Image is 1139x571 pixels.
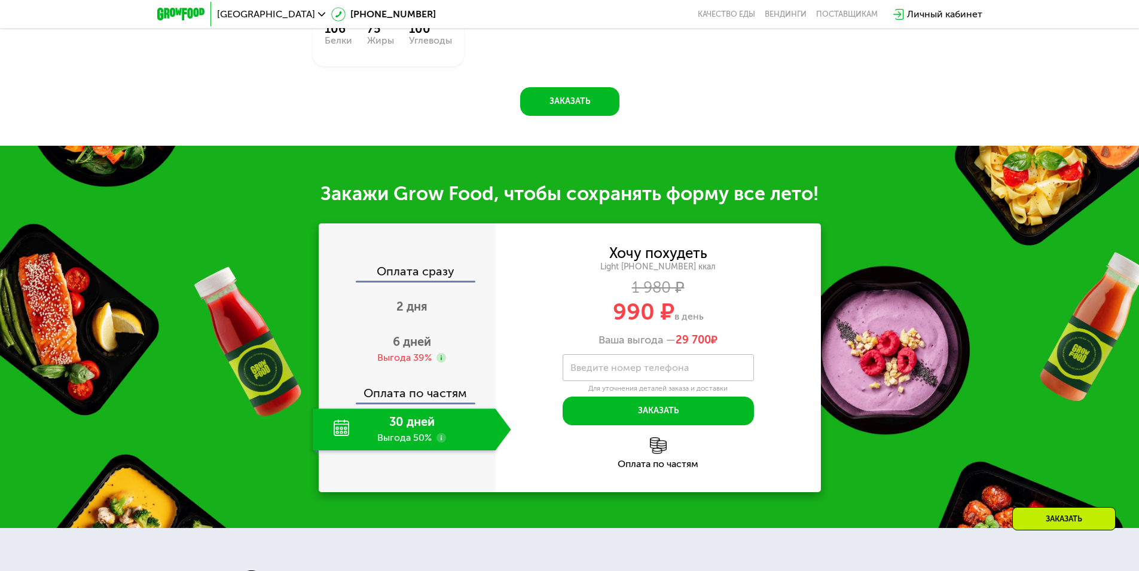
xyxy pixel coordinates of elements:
[409,22,452,36] div: 100
[496,334,821,347] div: Ваша выгода —
[217,10,315,19] span: [GEOGRAPHIC_DATA]
[676,334,717,347] span: ₽
[325,22,352,36] div: 106
[609,247,707,260] div: Хочу похудеть
[650,437,667,454] img: l6xcnZfty9opOoJh.png
[563,384,754,394] div: Для уточнения деталей заказа и доставки
[409,36,452,45] div: Углеводы
[563,397,754,425] button: Заказать
[320,265,496,281] div: Оплата сразу
[320,375,496,403] div: Оплата по частям
[496,281,821,294] div: 1 980 ₽
[907,7,982,22] div: Личный кабинет
[1012,507,1116,530] div: Заказать
[331,7,436,22] a: [PHONE_NUMBER]
[367,36,394,45] div: Жиры
[765,10,807,19] a: Вендинги
[816,10,878,19] div: поставщикам
[613,298,674,326] span: 990 ₽
[496,262,821,272] div: Light [PHONE_NUMBER] ккал
[396,299,427,314] span: 2 дня
[377,351,432,364] div: Выгода 39%
[698,10,755,19] a: Качество еды
[393,334,431,349] span: 6 дней
[674,311,704,322] span: в день
[367,22,394,36] div: 75
[520,87,619,116] button: Заказать
[570,364,689,371] label: Введите номер телефона
[325,36,352,45] div: Белки
[676,333,711,346] span: 29 700
[496,459,821,469] div: Оплата по частям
